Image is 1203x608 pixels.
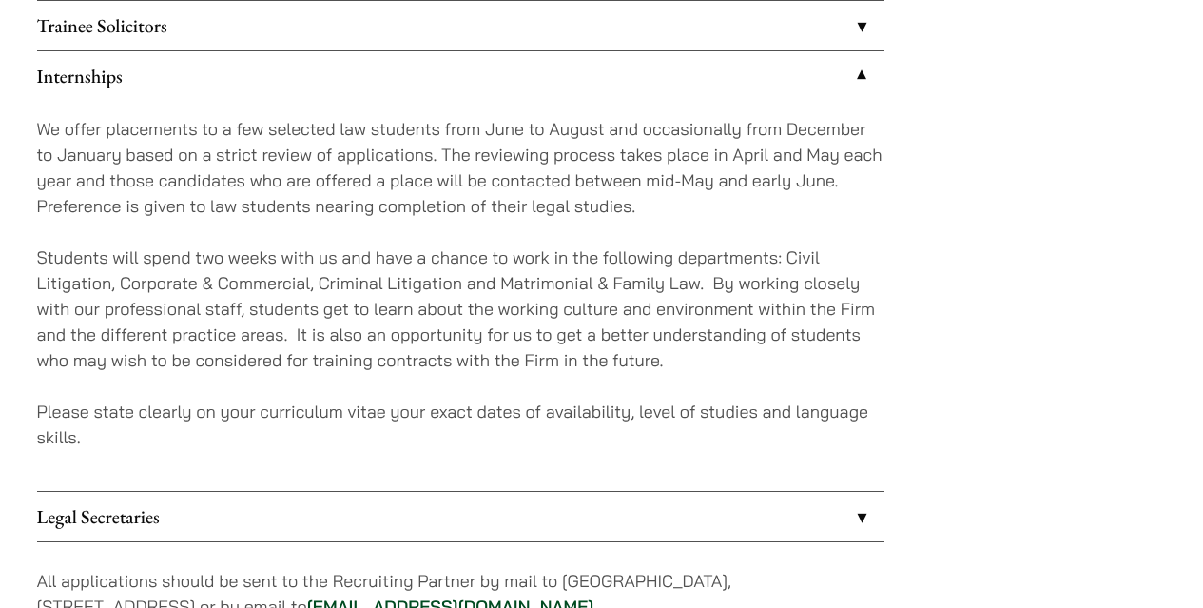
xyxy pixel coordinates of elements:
[37,1,884,50] a: Trainee Solicitors
[37,101,884,491] div: Internships
[37,51,884,101] a: Internships
[37,399,884,450] p: Please state clearly on your curriculum vitae your exact dates of availability, level of studies ...
[37,116,884,219] p: We offer placements to a few selected law students from June to August and occasionally from Dece...
[37,245,884,373] p: Students will spend two weeks with us and have a chance to work in the following departments: Civ...
[37,492,884,541] a: Legal Secretaries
